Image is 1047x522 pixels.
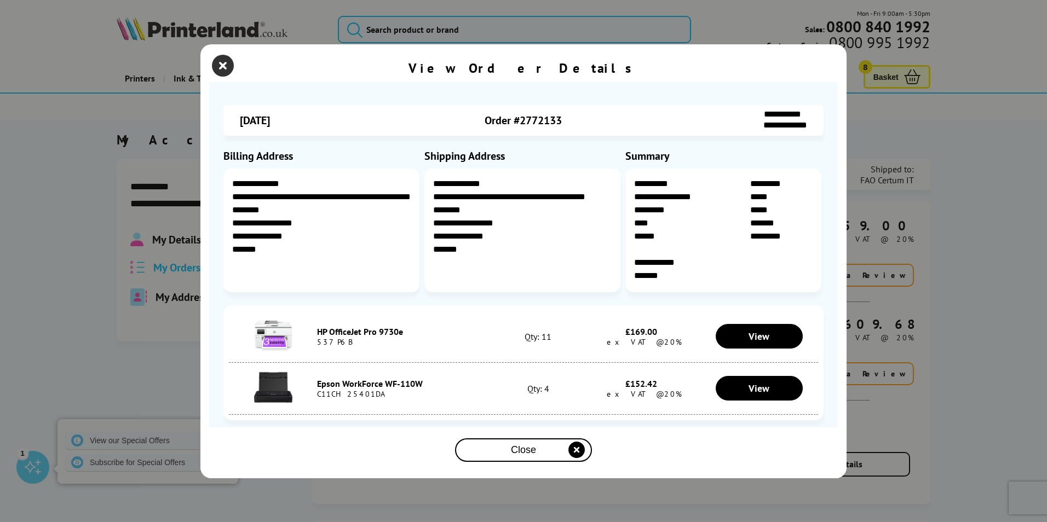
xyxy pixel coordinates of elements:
[625,326,657,337] span: £169.00
[749,330,769,343] span: View
[409,60,638,77] div: View Order Details
[455,438,592,462] button: close modal
[749,382,769,395] span: View
[494,383,582,394] div: Qty: 4
[254,368,292,407] img: Epson WorkForce WF-110W
[215,57,231,74] button: close modal
[317,389,494,399] div: C11CH25401DA
[625,149,824,163] div: Summary
[601,389,682,399] span: ex VAT @20%
[254,316,292,355] img: HP OfficeJet Pro 9730e
[716,324,803,349] a: View
[240,113,270,127] span: [DATE]
[494,331,582,342] div: Qty: 11
[424,149,623,163] div: Shipping Address
[625,378,657,389] span: £152.42
[317,378,494,389] div: Epson WorkForce WF-110W
[223,149,422,163] div: Billing Address
[485,113,562,127] span: Order #2772133
[511,444,536,456] span: Close
[716,376,803,401] a: View
[601,337,682,347] span: ex VAT @20%
[317,337,494,347] div: 537P6B
[317,326,494,337] div: HP OfficeJet Pro 9730e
